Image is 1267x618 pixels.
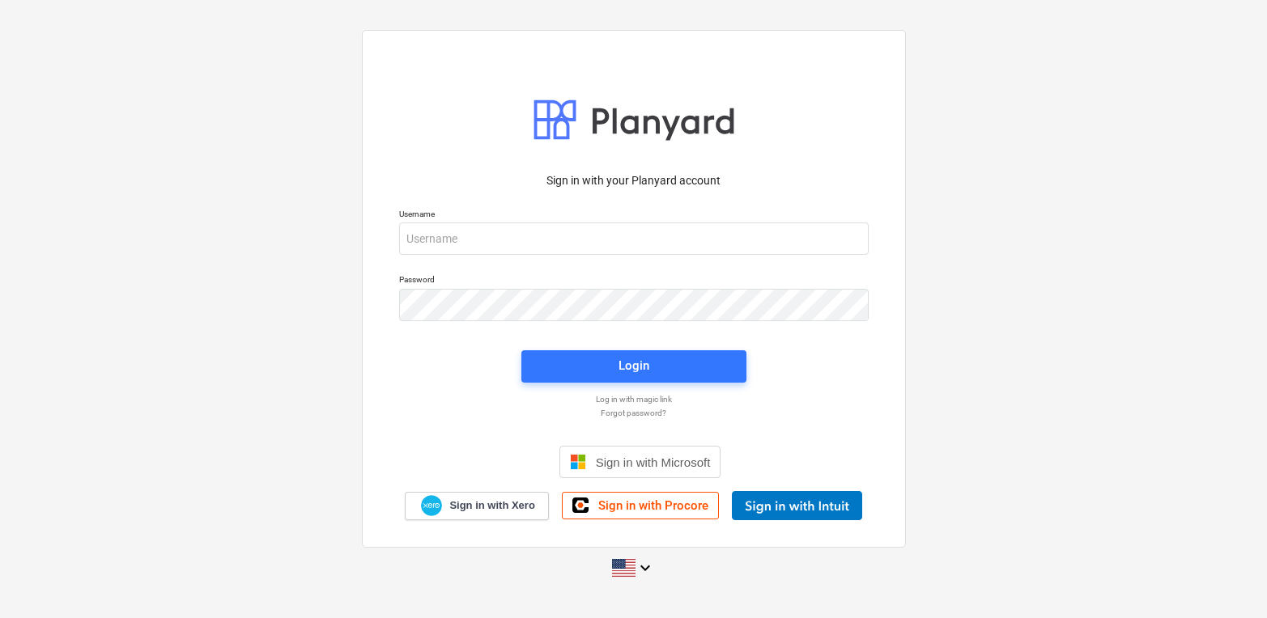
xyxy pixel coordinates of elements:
a: Sign in with Procore [562,492,719,519]
img: Xero logo [421,495,442,517]
i: keyboard_arrow_down [636,558,655,578]
span: Sign in with Microsoft [596,455,711,469]
button: Login [521,350,746,383]
p: Sign in with your Planyard account [399,172,869,189]
p: Password [399,274,869,288]
a: Log in with magic link [391,394,877,404]
input: Username [399,222,869,255]
span: Sign in with Procore [598,498,708,513]
div: Login [619,355,649,376]
a: Forgot password? [391,408,877,418]
span: Sign in with Xero [449,498,534,513]
p: Username [399,209,869,222]
a: Sign in with Xero [405,492,549,520]
img: Microsoft logo [570,454,586,470]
